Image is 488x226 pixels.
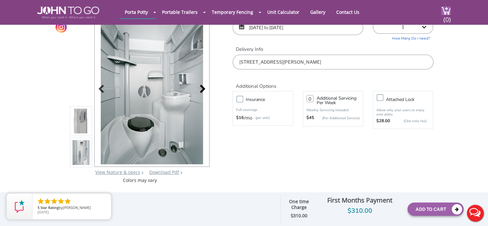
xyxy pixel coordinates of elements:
[180,171,182,174] img: chevron.png
[407,203,464,216] button: Add To Cart
[305,6,330,18] a: Gallery
[101,13,203,164] img: Product
[306,115,314,121] strong: $45
[233,55,433,69] input: Delivery Address
[64,197,72,205] li: 
[63,205,91,210] span: [PERSON_NAME]
[262,6,304,18] a: Unit Calculator
[70,177,210,184] div: Colors may vary
[95,169,140,175] a: View feature & specs
[314,116,360,121] p: (Per Additional Service)
[441,6,451,15] img: cart a
[317,195,402,206] div: First Months Payment
[50,197,58,205] li: 
[236,115,244,121] strong: $16
[252,115,270,121] p: (per unit)
[443,10,451,24] span: (0)
[291,213,307,219] strong: $
[386,95,436,104] h3: Attached lock
[246,95,296,104] h3: Insurance
[157,6,202,18] a: Portable Trailers
[233,20,363,35] input: Start date | End date
[13,200,26,213] img: Review Rating
[306,95,313,102] input: 0
[462,200,488,226] button: Live Chat
[376,108,430,116] p: Allow only your users to enjoy your potty.
[44,197,51,205] li: 
[38,205,39,210] span: 5
[317,206,402,216] div: $310.00
[233,76,433,90] h2: Additional Options
[141,171,143,174] img: right arrow icon
[57,197,65,205] li: 
[236,115,289,121] div: /mo
[40,205,59,210] span: Star Rating
[293,212,307,219] span: 310.00
[373,34,433,41] a: How Many Do I need?
[236,107,289,113] p: Full coverage
[56,22,67,33] a: Instagram
[289,198,309,211] strong: One time Charge
[149,169,179,175] a: Download Pdf
[37,6,99,19] img: JOHN to go
[38,210,49,214] span: [DATE]
[37,197,45,205] li: 
[38,206,106,210] span: by
[376,118,390,124] strong: $28.00
[120,6,153,18] a: Porta Potty
[331,6,364,18] a: Contact Us
[73,46,90,197] img: Product
[306,108,360,113] p: Weekly Servicing Included
[393,118,426,124] p: {One time fee}
[207,6,258,18] a: Temporary Fencing
[233,46,433,53] label: Delivery Info
[317,96,360,105] h3: Additional Servicing Per Week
